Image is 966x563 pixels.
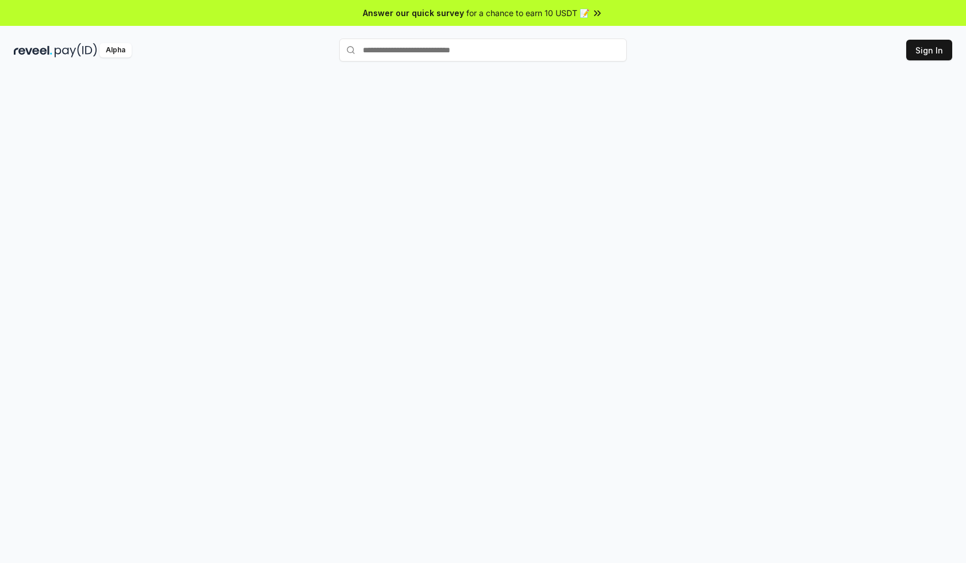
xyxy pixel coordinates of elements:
[466,7,589,19] span: for a chance to earn 10 USDT 📝
[14,43,52,58] img: reveel_dark
[99,43,132,58] div: Alpha
[906,40,952,60] button: Sign In
[55,43,97,58] img: pay_id
[363,7,464,19] span: Answer our quick survey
